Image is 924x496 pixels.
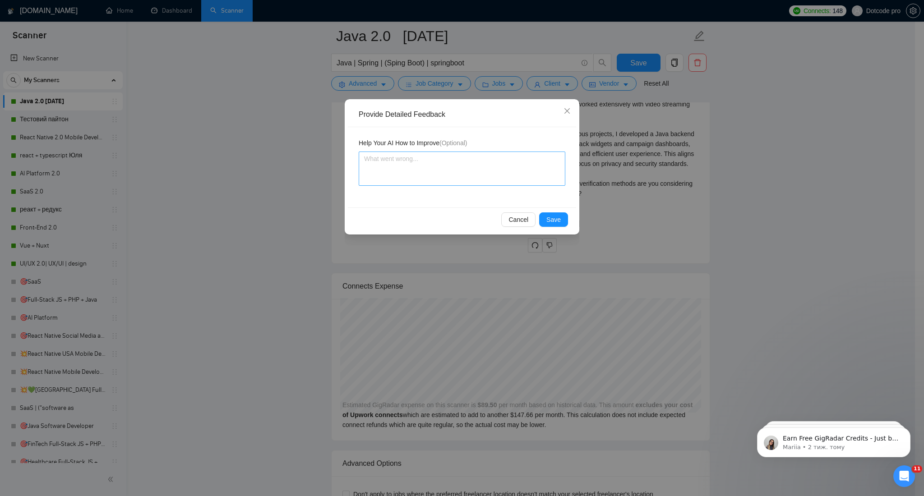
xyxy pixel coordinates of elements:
[912,465,922,473] span: 11
[744,409,924,472] iframe: Intercom notifications повідомлення
[539,212,568,227] button: Save
[501,212,536,227] button: Cancel
[439,139,467,147] span: (Optional)
[893,465,915,487] iframe: Intercom live chat
[564,107,571,115] span: close
[508,215,528,225] span: Cancel
[359,110,572,119] div: Provide Detailed Feedback
[359,138,467,148] span: Help Your AI How to Improve
[546,215,561,225] span: Save
[555,99,579,124] button: Close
